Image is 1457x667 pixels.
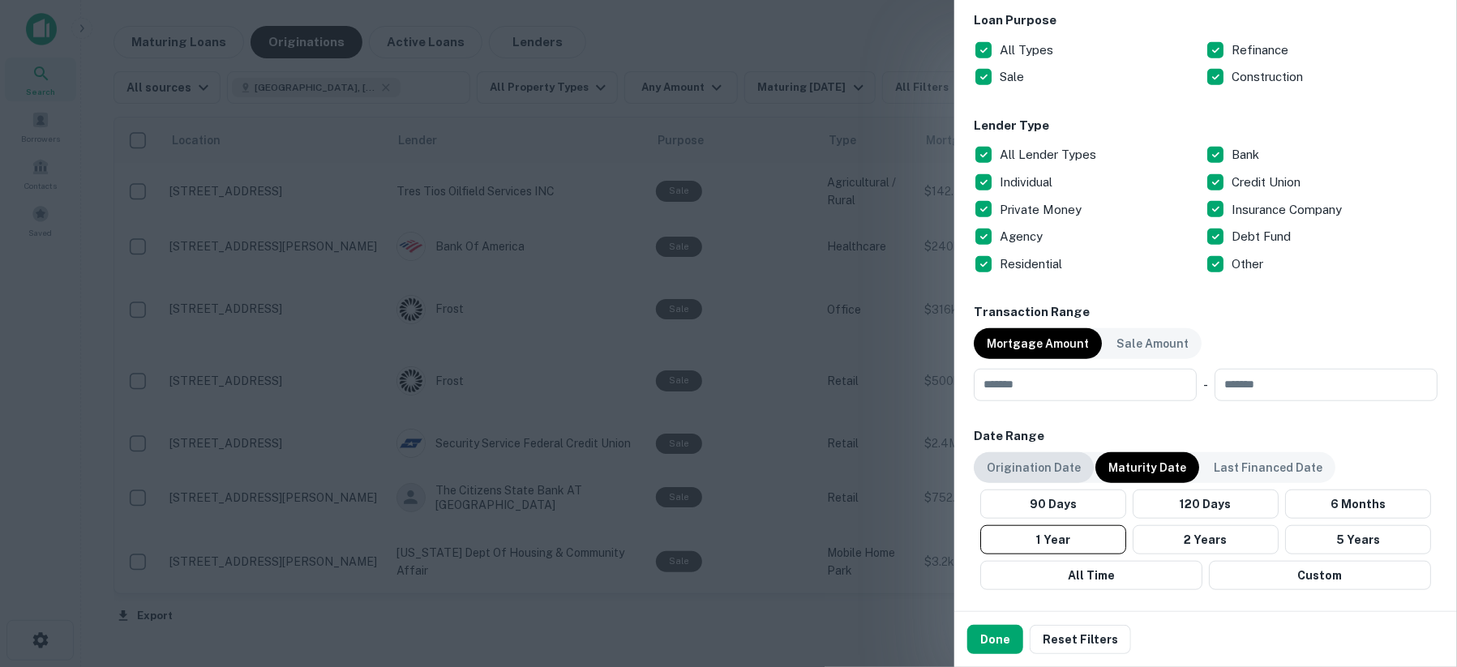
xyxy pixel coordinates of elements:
p: Refinance [1232,41,1292,60]
p: Mortgage Amount [987,335,1089,353]
p: Individual [1000,173,1056,192]
h6: Lender Type [974,117,1438,135]
p: Last Financed Date [1214,459,1322,477]
button: 5 Years [1285,525,1431,554]
div: - [1203,369,1208,401]
button: 6 Months [1285,490,1431,519]
button: Done [967,625,1023,654]
button: Custom [1209,561,1431,590]
p: Residential [1000,254,1065,274]
p: Other [1232,254,1266,274]
p: Sale [1000,67,1027,87]
p: Sale Amount [1116,335,1189,353]
h6: Loan Purpose [974,11,1438,30]
p: Credit Union [1232,173,1304,192]
button: Reset Filters [1030,625,1131,654]
p: Maturity Date [1108,459,1186,477]
p: Bank [1232,145,1262,165]
button: 120 Days [1133,490,1279,519]
iframe: Chat Widget [1376,485,1457,563]
button: 1 Year [980,525,1126,554]
h6: Date Range [974,427,1438,446]
p: All Types [1000,41,1056,60]
button: All Time [980,561,1202,590]
p: Agency [1000,227,1046,246]
p: Private Money [1000,200,1085,220]
button: 2 Years [1133,525,1279,554]
p: All Lender Types [1000,145,1099,165]
p: Origination Date [987,459,1081,477]
button: 90 Days [980,490,1126,519]
p: Insurance Company [1232,200,1345,220]
p: Debt Fund [1232,227,1294,246]
h6: Transaction Range [974,303,1438,322]
p: Construction [1232,67,1306,87]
